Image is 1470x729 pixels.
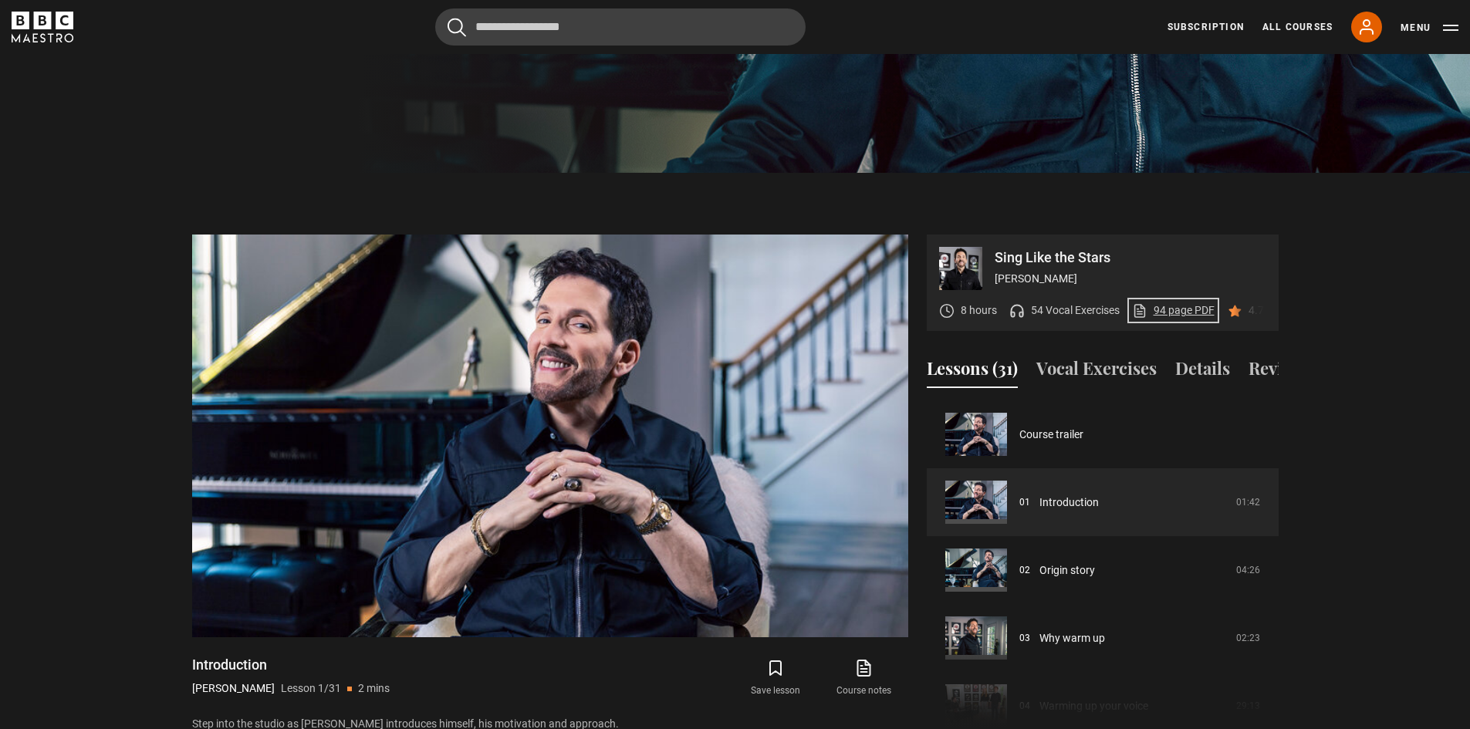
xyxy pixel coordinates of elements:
[448,18,466,37] button: Submit the search query
[1132,302,1215,319] a: 94 page PDF
[281,680,341,697] p: Lesson 1/31
[1168,20,1244,34] a: Subscription
[1039,630,1105,646] a: Why warm up
[1249,356,1345,388] button: Reviews (60)
[1039,494,1099,511] a: Introduction
[819,656,907,700] a: Course notes
[435,8,806,46] input: Search
[927,356,1018,388] button: Lessons (31)
[12,12,73,42] svg: BBC Maestro
[732,656,819,700] button: Save lesson
[1401,20,1458,35] button: Toggle navigation
[192,235,908,637] video-js: Video Player
[961,302,997,319] p: 8 hours
[1036,356,1157,388] button: Vocal Exercises
[192,656,390,674] h1: Introduction
[1175,356,1230,388] button: Details
[358,680,390,697] p: 2 mins
[1019,427,1083,443] a: Course trailer
[1031,302,1120,319] p: 54 Vocal Exercises
[995,251,1266,265] p: Sing Like the Stars
[1039,562,1095,579] a: Origin story
[995,271,1266,287] p: [PERSON_NAME]
[192,680,275,697] p: [PERSON_NAME]
[1262,20,1333,34] a: All Courses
